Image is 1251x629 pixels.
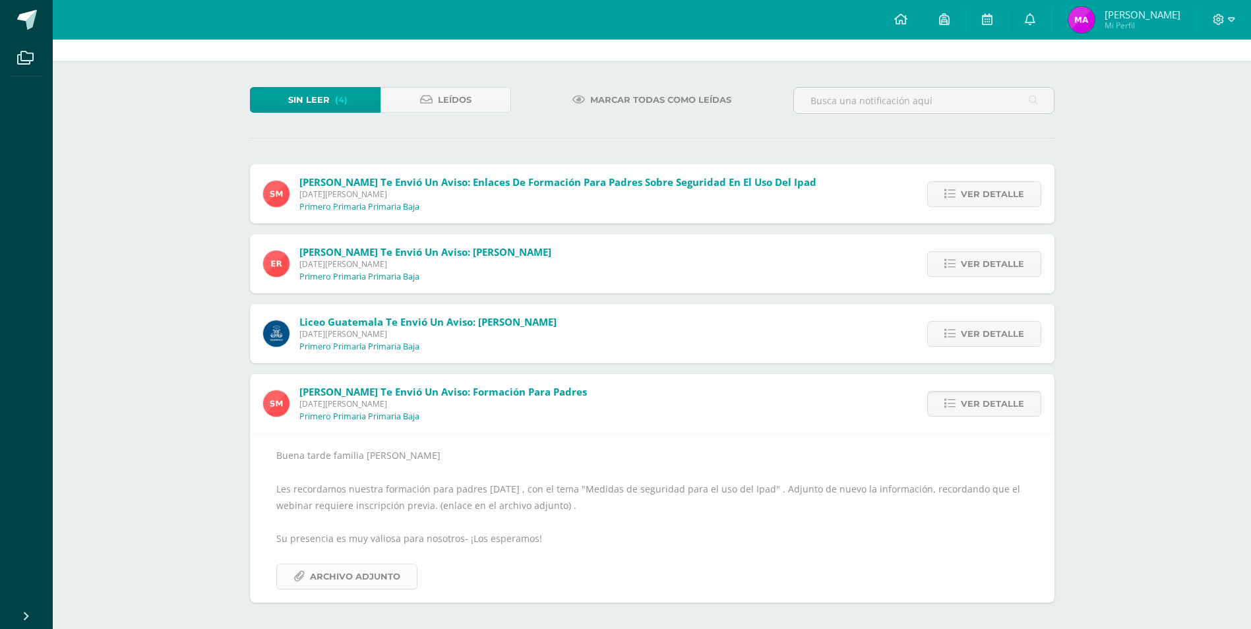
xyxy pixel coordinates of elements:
[276,447,1028,589] div: Buena tarde familia [PERSON_NAME] Les recordamos nuestra formación para padres [DATE] , con el te...
[299,342,419,352] p: Primero Primaria Primaria Baja
[961,252,1024,276] span: Ver detalle
[263,390,290,417] img: a4c9654d905a1a01dc2161da199b9124.png
[263,251,290,277] img: ed9d0f9ada1ed51f1affca204018d046.png
[299,411,419,422] p: Primero Primaria Primaria Baja
[961,392,1024,416] span: Ver detalle
[794,88,1054,113] input: Busca una notificación aquí
[299,398,587,409] span: [DATE][PERSON_NAME]
[1105,20,1180,31] span: Mi Perfil
[263,181,290,207] img: a4c9654d905a1a01dc2161da199b9124.png
[556,87,748,113] a: Marcar todas como leídas
[299,189,816,200] span: [DATE][PERSON_NAME]
[263,320,290,347] img: b41cd0bd7c5dca2e84b8bd7996f0ae72.png
[381,87,511,113] a: Leídos
[1105,8,1180,21] span: [PERSON_NAME]
[299,272,419,282] p: Primero Primaria Primaria Baja
[1068,7,1095,33] img: e1f29bed95048a3836d337a8f8a9f0d3.png
[961,182,1024,206] span: Ver detalle
[299,385,587,398] span: [PERSON_NAME] te envió un aviso: Formación para padres
[310,564,400,589] span: Archivo Adjunto
[299,175,816,189] span: [PERSON_NAME] te envió un aviso: Enlaces de Formación para padres sobre seguridad en el Uso del Ipad
[590,88,731,112] span: Marcar todas como leídas
[961,322,1024,346] span: Ver detalle
[299,315,557,328] span: Liceo Guatemala te envió un aviso: [PERSON_NAME]
[299,258,551,270] span: [DATE][PERSON_NAME]
[288,88,330,112] span: Sin leer
[250,87,381,113] a: Sin leer(4)
[335,88,348,112] span: (4)
[299,328,557,340] span: [DATE][PERSON_NAME]
[299,202,419,212] p: Primero Primaria Primaria Baja
[438,88,472,112] span: Leídos
[276,564,417,589] a: Archivo Adjunto
[299,245,551,258] span: [PERSON_NAME] te envió un aviso: [PERSON_NAME]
